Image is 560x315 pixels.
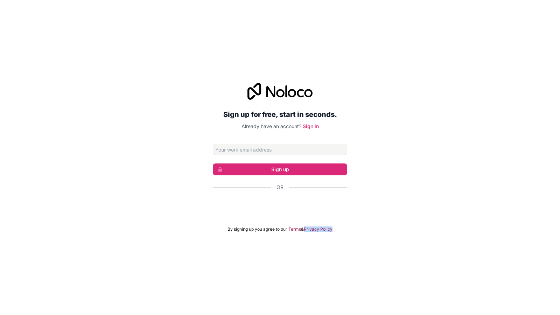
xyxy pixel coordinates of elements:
iframe: በGoogle አዝራር ይግቡ [209,198,351,214]
a: Privacy Policy [304,226,332,232]
input: Email address [213,144,347,155]
span: Or [276,184,283,191]
span: By signing up you agree to our [227,226,287,232]
span: & [301,226,304,232]
span: Already have an account? [241,123,301,129]
a: Terms [288,226,301,232]
button: Sign up [213,163,347,175]
a: Sign in [303,123,319,129]
h2: Sign up for free, start in seconds. [213,108,347,121]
